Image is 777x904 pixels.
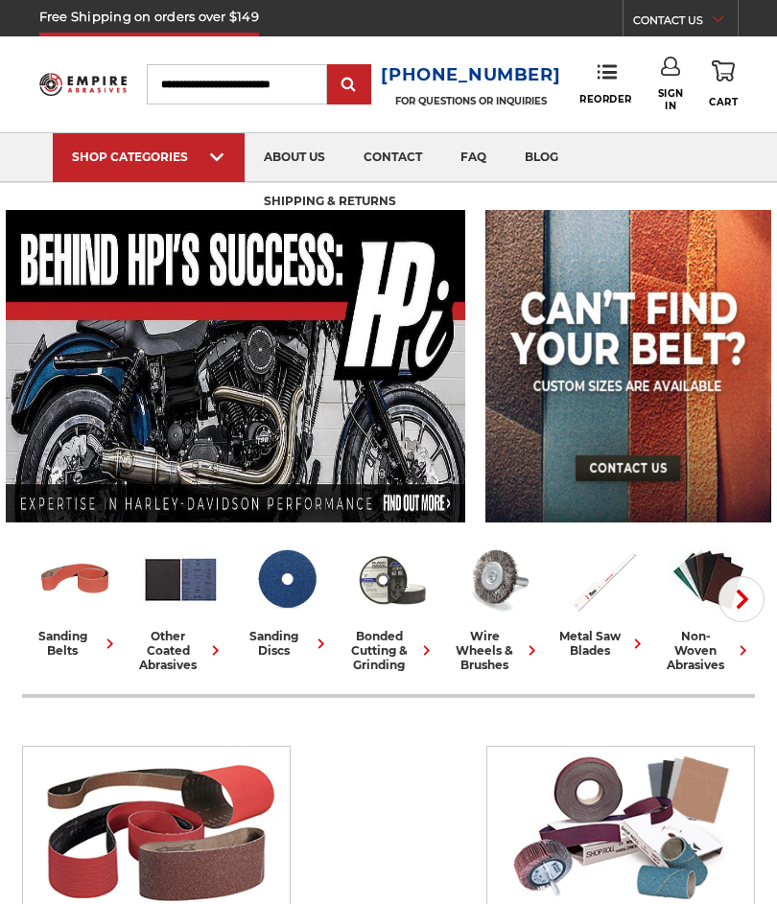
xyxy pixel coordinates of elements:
div: sanding discs [241,629,331,658]
div: sanding belts [30,629,120,658]
a: blog [506,133,577,182]
input: Submit [330,66,368,104]
img: Empire Abrasives [39,67,128,102]
img: Sanding Belts [35,540,115,619]
img: Non-woven Abrasives [669,540,748,619]
div: SHOP CATEGORIES [72,150,225,164]
a: sanding belts [30,540,120,658]
div: other coated abrasives [135,629,225,672]
a: faq [441,133,506,182]
a: bonded cutting & grinding [346,540,436,672]
span: Reorder [579,93,632,105]
span: Sign In [658,87,684,112]
a: shipping & returns [245,178,415,227]
div: wire wheels & brushes [452,629,542,672]
a: [PHONE_NUMBER] [381,61,560,89]
p: FOR QUESTIONS OR INQUIRIES [381,95,560,107]
img: Wire Wheels & Brushes [458,540,537,619]
a: Cart [709,57,738,111]
img: Metal Saw Blades [563,540,643,619]
div: metal saw blades [557,629,647,658]
div: bonded cutting & grinding [346,629,436,672]
img: Other Coated Abrasives [141,540,221,619]
a: sanding discs [241,540,331,658]
a: contact [344,133,441,182]
a: CONTACT US [633,10,738,36]
a: wire wheels & brushes [452,540,542,672]
button: Next [718,576,765,622]
img: Sanding Discs [247,540,326,619]
span: Cart [709,96,738,108]
img: Banner for an interview featuring Horsepower Inc who makes Harley performance upgrades featured o... [6,210,465,522]
a: other coated abrasives [135,540,225,672]
img: promo banner for custom belts. [485,210,771,522]
a: metal saw blades [557,540,647,658]
a: about us [245,133,344,182]
a: Reorder [579,63,632,104]
div: non-woven abrasives [663,629,753,672]
a: non-woven abrasives [663,540,753,672]
img: Bonded Cutting & Grinding [352,540,432,619]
